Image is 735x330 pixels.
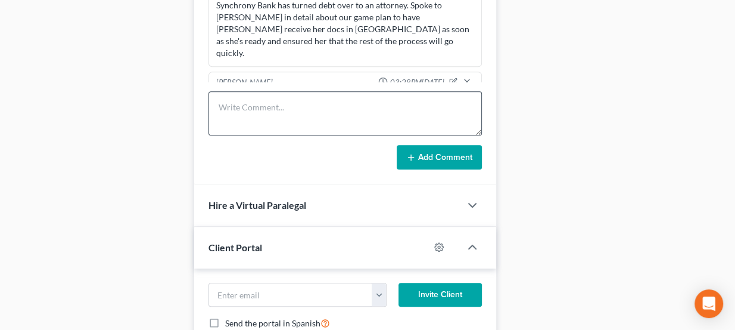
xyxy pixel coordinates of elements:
[208,242,262,253] span: Client Portal
[397,145,482,170] button: Add Comment
[694,289,723,318] div: Open Intercom Messenger
[209,283,373,306] input: Enter email
[216,77,273,89] div: [PERSON_NAME]
[208,199,306,211] span: Hire a Virtual Paralegal
[390,77,444,88] span: 03:28PM[DATE]
[398,283,482,307] button: Invite Client
[225,318,320,328] span: Send the portal in Spanish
